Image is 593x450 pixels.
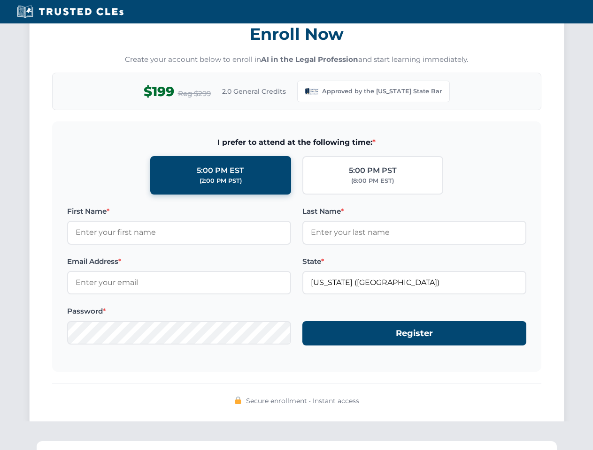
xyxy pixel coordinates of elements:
[234,397,242,404] img: 🔒
[67,271,291,294] input: Enter your email
[197,165,244,177] div: 5:00 PM EST
[52,54,541,65] p: Create your account below to enroll in and start learning immediately.
[178,88,211,99] span: Reg $299
[302,256,526,267] label: State
[200,176,242,186] div: (2:00 PM PST)
[302,271,526,294] input: Louisiana (LA)
[144,81,174,102] span: $199
[302,206,526,217] label: Last Name
[349,165,397,177] div: 5:00 PM PST
[302,221,526,244] input: Enter your last name
[305,85,318,98] img: Louisiana State Bar
[67,136,526,149] span: I prefer to attend at the following time:
[246,396,359,406] span: Secure enrollment • Instant access
[67,306,291,317] label: Password
[302,321,526,346] button: Register
[14,5,126,19] img: Trusted CLEs
[261,55,358,64] strong: AI in the Legal Profession
[67,221,291,244] input: Enter your first name
[351,176,394,186] div: (8:00 PM EST)
[222,86,286,97] span: 2.0 General Credits
[52,19,541,49] h3: Enroll Now
[322,87,442,96] span: Approved by the [US_STATE] State Bar
[67,256,291,267] label: Email Address
[67,206,291,217] label: First Name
